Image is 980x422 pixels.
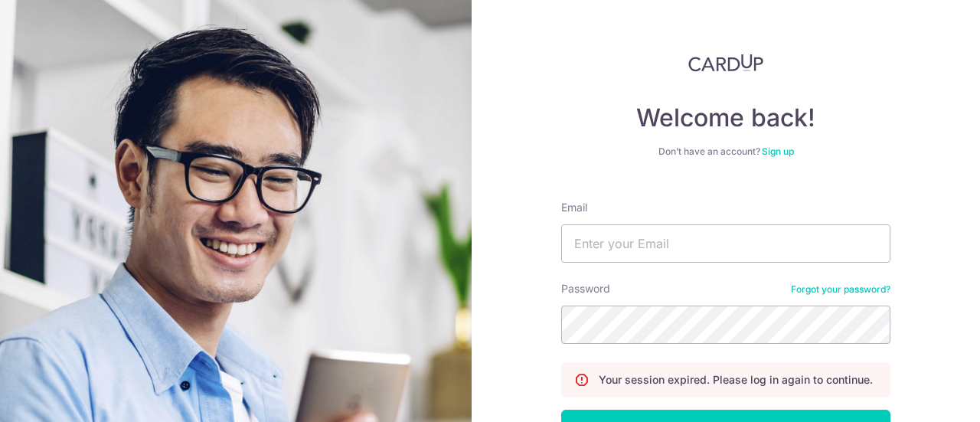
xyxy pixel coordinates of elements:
[599,372,873,388] p: Your session expired. Please log in again to continue.
[762,146,794,157] a: Sign up
[561,146,890,158] div: Don’t have an account?
[688,54,763,72] img: CardUp Logo
[561,103,890,133] h4: Welcome back!
[791,283,890,296] a: Forgot your password?
[561,281,610,296] label: Password
[561,224,890,263] input: Enter your Email
[561,200,587,215] label: Email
